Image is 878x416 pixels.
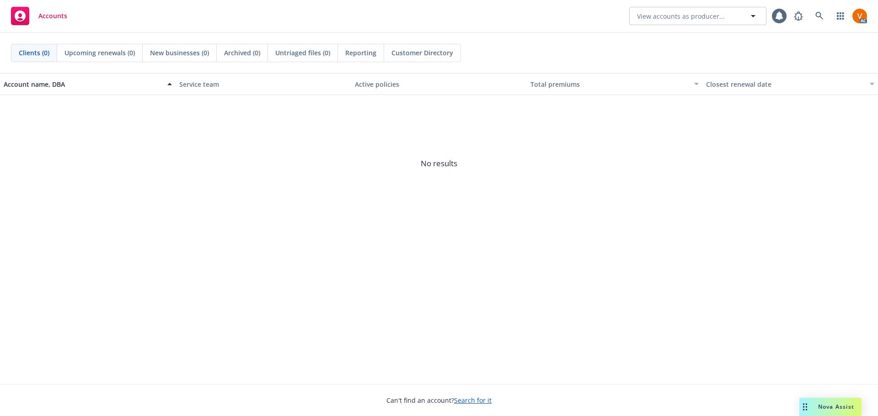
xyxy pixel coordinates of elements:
[275,48,330,58] span: Untriaged files (0)
[224,48,260,58] span: Archived (0)
[150,48,209,58] span: New businesses (0)
[831,7,850,25] a: Switch app
[345,48,376,58] span: Reporting
[799,398,811,416] div: Drag to move
[4,79,162,89] div: Account name, DBA
[454,396,492,405] a: Search for it
[629,7,766,25] button: View accounts as producer...
[386,395,492,405] span: Can't find an account?
[19,48,49,58] span: Clients (0)
[637,11,725,21] span: View accounts as producer...
[810,7,829,25] a: Search
[7,3,71,29] a: Accounts
[64,48,135,58] span: Upcoming renewals (0)
[527,73,702,95] button: Total premiums
[852,9,867,23] img: photo
[391,48,453,58] span: Customer Directory
[530,79,689,89] div: Total premiums
[799,398,862,416] button: Nova Assist
[38,12,67,20] span: Accounts
[702,73,878,95] button: Closest renewal date
[789,7,808,25] a: Report a Bug
[176,73,351,95] button: Service team
[818,403,854,411] span: Nova Assist
[355,79,523,89] div: Active policies
[706,79,864,89] div: Closest renewal date
[179,79,348,89] div: Service team
[351,73,527,95] button: Active policies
